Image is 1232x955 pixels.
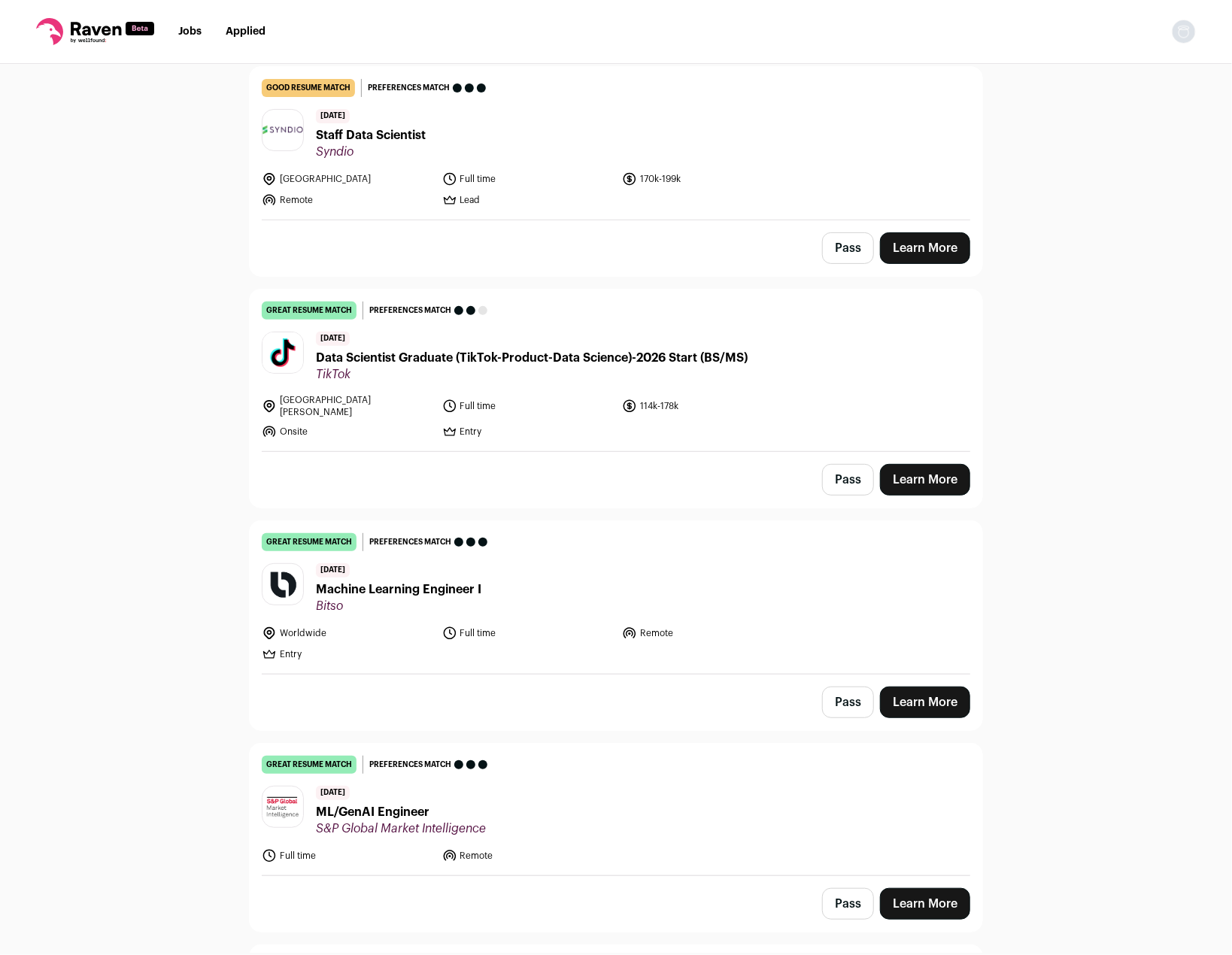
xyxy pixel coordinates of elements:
a: great resume match Preferences match [DATE] Machine Learning Engineer I Bitso Worldwide Full time... [250,521,982,674]
li: 170k-199k [622,171,794,186]
a: good resume match Preferences match [DATE] Staff Data Scientist Syndio [GEOGRAPHIC_DATA] Full tim... [250,67,982,220]
li: Worldwide [262,626,433,641]
img: a736ac891c25ddf1e128370149edd74b951ff2fd8a72c8e326a9ef4193d6b970 [262,793,303,822]
button: Pass [822,232,874,264]
li: Remote [262,193,433,208]
li: Onsite [262,424,433,439]
a: Jobs [178,26,202,37]
button: Open dropdown [1172,20,1196,44]
li: Lead [442,193,614,208]
div: great resume match [262,756,357,774]
button: Pass [822,888,874,920]
li: Full time [442,626,614,641]
button: Pass [822,464,874,496]
li: Entry [442,424,614,439]
span: Machine Learning Engineer I [316,581,481,599]
span: Preferences match [369,535,451,550]
a: Learn More [880,687,970,718]
span: TikTok [316,367,748,382]
span: Preferences match [368,80,450,95]
img: c9e188adbdaf23ced8017f7bb327e05f9c1a7722890a04f4598dcf7a6f18fc20.png [262,564,303,605]
span: S&P Global Market Intelligence [316,821,486,836]
a: Learn More [880,464,970,496]
span: [DATE] [316,786,350,800]
li: Full time [442,171,614,186]
img: 317966e49cb584df873cd5f29c7d167f491c7d1192895415113d79d93494061b [262,125,303,135]
li: Full time [442,394,614,418]
img: 4f647f012b339d19cb77a49d748a6d5c18c5e3d9155d65ba4186447a15ae78c9.jpg [262,332,303,373]
span: Preferences match [369,757,451,772]
span: Preferences match [369,303,451,318]
img: nopic.png [1172,20,1196,44]
li: Remote [622,626,794,641]
span: [DATE] [316,563,350,578]
li: Remote [442,848,614,863]
li: [GEOGRAPHIC_DATA] [262,171,433,186]
a: Learn More [880,888,970,920]
span: ML/GenAI Engineer [316,803,486,821]
button: Pass [822,687,874,718]
span: Bitso [316,599,481,614]
a: Learn More [880,232,970,264]
span: [DATE] [316,332,350,346]
span: Data Scientist Graduate (TikTok-Product-Data Science)-2026 Start (BS/MS) [316,349,748,367]
li: Entry [262,647,433,662]
a: Applied [226,26,266,37]
a: great resume match Preferences match [DATE] ML/GenAI Engineer S&P Global Market Intelligence Full... [250,744,982,875]
span: Syndio [316,144,426,159]
a: great resume match Preferences match [DATE] Data Scientist Graduate (TikTok-Product-Data Science)... [250,290,982,451]
span: [DATE] [316,109,350,123]
li: Full time [262,848,433,863]
div: good resume match [262,79,355,97]
span: Staff Data Scientist [316,126,426,144]
div: great resume match [262,533,357,551]
div: great resume match [262,302,357,320]
li: 114k-178k [622,394,794,418]
li: [GEOGRAPHIC_DATA][PERSON_NAME] [262,394,433,418]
